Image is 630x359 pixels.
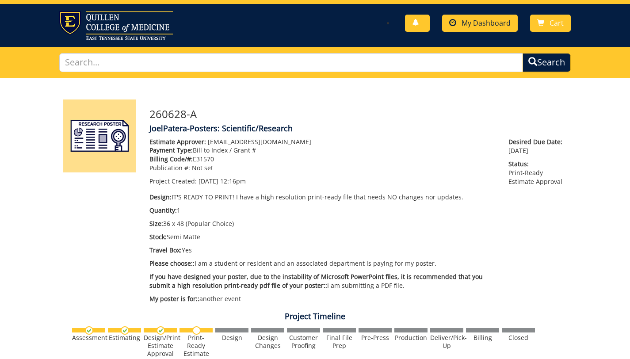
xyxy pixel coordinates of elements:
[149,124,567,133] h4: JoelPatera-Posters: Scientific/Research
[508,160,567,168] span: Status:
[63,99,136,172] img: Product featured image
[149,272,483,290] span: If you have designed your poster, due to the instability of Microsoft PowerPoint files, it is rec...
[251,334,284,350] div: Design Changes
[287,334,320,350] div: Customer Proofing
[508,137,567,155] p: [DATE]
[149,193,496,202] p: IT'S READY TO PRINT! I have a high resolution print-ready file that needs NO changes nor updates.
[359,334,392,342] div: Pre-Press
[508,137,567,146] span: Desired Due Date:
[57,312,574,321] h4: Project Timeline
[85,326,93,335] img: checkmark
[149,219,496,228] p: 36 x 48 (Popular Choice)
[149,259,496,268] p: I am a student or resident and an associated department is paying for my poster.
[502,334,535,342] div: Closed
[149,155,193,163] span: Billing Code/#:
[149,108,567,120] h3: 260628-A
[530,15,571,32] a: Cart
[199,177,246,185] span: [DATE] 12:16pm
[149,259,195,267] span: Please choose::
[394,334,428,342] div: Production
[149,146,496,155] p: Bill to Index / Grant #
[466,334,499,342] div: Billing
[59,53,523,72] input: Search...
[72,334,105,342] div: Assessment
[149,137,496,146] p: [EMAIL_ADDRESS][DOMAIN_NAME]
[215,334,248,342] div: Design
[149,155,496,164] p: E31570
[108,334,141,342] div: Estimating
[149,233,496,241] p: Semi Matte
[149,272,496,290] p: I am submitting a PDF file.
[149,294,199,303] span: My poster is for::
[149,294,496,303] p: another event
[149,206,496,215] p: 1
[508,160,567,186] p: Print-Ready Estimate Approval
[462,18,511,28] span: My Dashboard
[323,334,356,350] div: Final File Prep
[192,326,201,335] img: no
[121,326,129,335] img: checkmark
[149,246,496,255] p: Yes
[430,334,463,350] div: Deliver/Pick-Up
[192,164,213,172] span: Not set
[149,177,197,185] span: Project Created:
[149,219,163,228] span: Size:
[149,206,177,214] span: Quantity:
[144,334,177,358] div: Design/Print Estimate Approval
[149,137,206,146] span: Estimate Approver:
[149,233,167,241] span: Stock:
[149,146,193,154] span: Payment Type:
[149,164,190,172] span: Publication #:
[149,193,172,201] span: Design:
[523,53,571,72] button: Search
[59,11,173,40] img: ETSU logo
[550,18,564,28] span: Cart
[157,326,165,335] img: checkmark
[442,15,518,32] a: My Dashboard
[149,246,182,254] span: Travel Box:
